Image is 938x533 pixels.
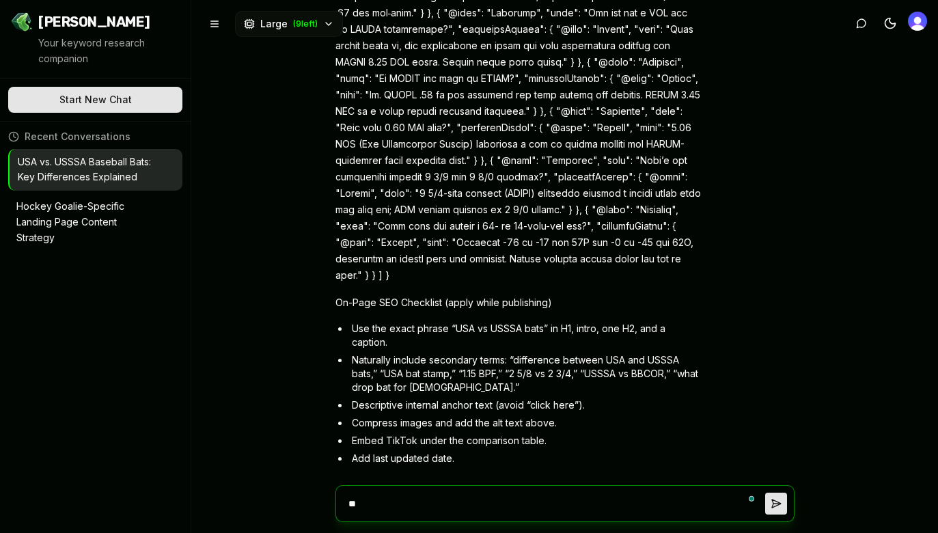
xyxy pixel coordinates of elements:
li: Add last updated date. [349,452,703,465]
p: USA vs. USSSA Baseball Bats: Key Differences Explained [18,154,155,186]
p: Hockey Goalie-Specific Landing Page Content Strategy [16,199,155,245]
span: Recent Conversations [25,130,130,143]
li: Descriptive internal anchor text (avoid “click here”). [349,398,703,412]
li: Compress images and add the alt text above. [349,416,703,430]
span: ( 9 left) [293,18,318,29]
span: Large [260,17,288,31]
img: 's logo [908,12,927,31]
button: Start New Chat [8,87,182,113]
button: USA vs. USSSA Baseball Bats: Key Differences Explained [10,149,182,191]
span: Start New Chat [59,93,132,107]
button: Hockey Goalie-Specific Landing Page Content Strategy [8,193,182,251]
p: Your keyword research companion [38,36,180,67]
li: Use the exact phrase “USA vs USSSA bats” in H1, intro, one H2, and a caption. [349,322,703,349]
img: Jello SEO Logo [11,11,33,33]
li: Naturally include secondary terms: “difference between USA and USSSA bats,” “USA bat stamp,” “1.1... [349,353,703,394]
li: Embed TikTok under the comparison table. [349,434,703,448]
span: [PERSON_NAME] [38,12,150,31]
p: On-Page SEO Checklist (apply while publishing) [335,295,703,311]
textarea: To enrich screen reader interactions, please activate Accessibility in Grammarly extension settings [343,486,765,521]
button: Open user button [908,12,927,31]
button: Large(9left) [235,11,343,37]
